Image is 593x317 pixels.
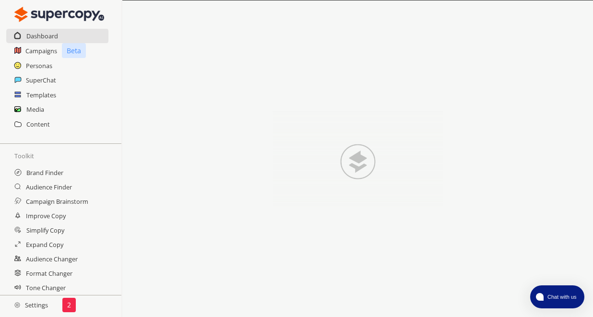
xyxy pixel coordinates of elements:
[26,88,56,102] a: Templates
[26,117,50,131] a: Content
[26,29,58,43] a: Dashboard
[26,266,72,281] a: Format Changer
[544,293,579,301] span: Chat with us
[14,302,20,308] img: Close
[26,252,78,266] a: Audience Changer
[26,180,72,194] a: Audience Finder
[26,73,56,87] a: SuperChat
[26,102,44,117] a: Media
[26,281,66,295] a: Tone Changer
[14,5,104,24] img: Close
[26,223,64,237] a: Simplify Copy
[26,194,88,209] a: Campaign Brainstorm
[26,165,63,180] a: Brand Finder
[26,59,52,73] a: Personas
[26,209,66,223] a: Improve Copy
[252,111,463,207] img: Close
[25,44,57,58] a: Campaigns
[26,237,63,252] a: Expand Copy
[62,43,86,58] p: Beta
[67,301,71,309] p: 2
[530,285,584,308] button: atlas-launcher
